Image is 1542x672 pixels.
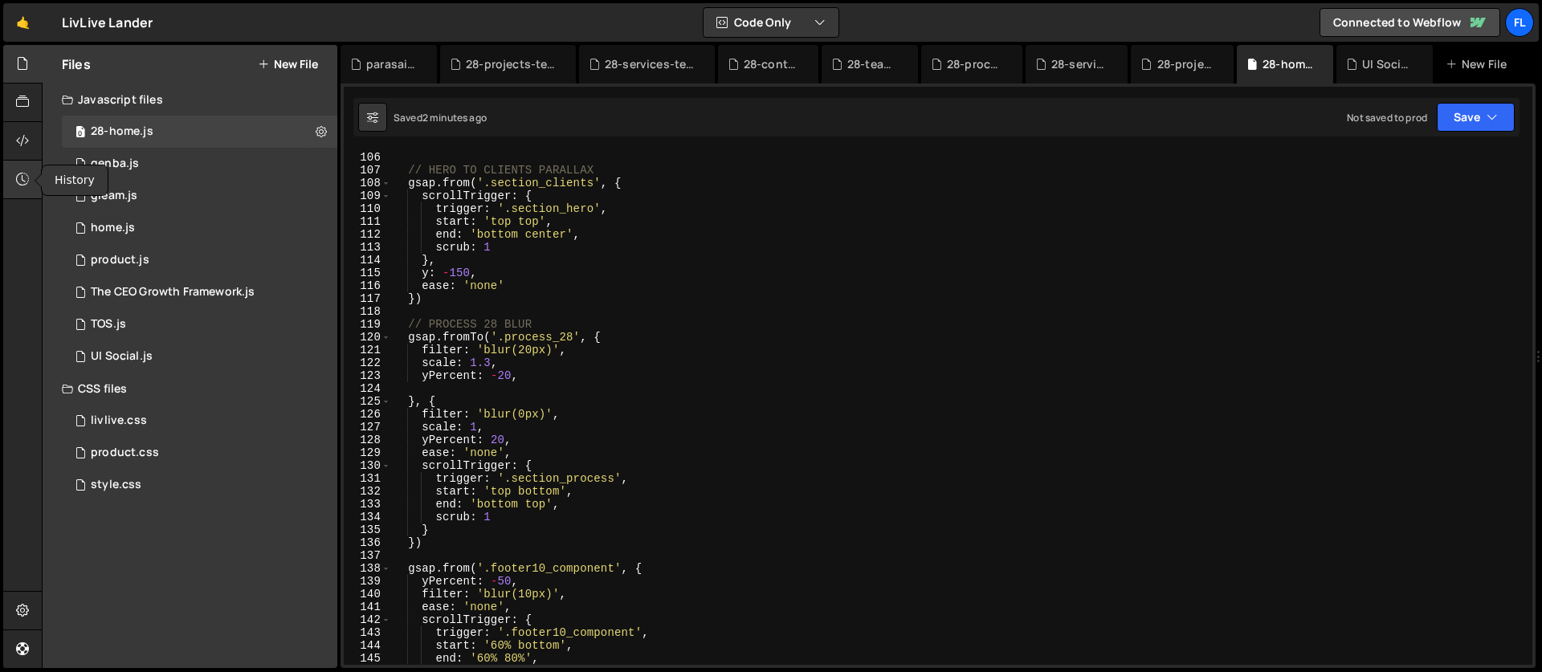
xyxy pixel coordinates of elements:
[344,613,391,626] div: 142
[394,111,487,124] div: Saved
[344,279,391,292] div: 116
[422,111,487,124] div: 2 minutes ago
[344,575,391,588] div: 139
[344,202,391,215] div: 110
[62,405,337,437] div: 16693/46899.css
[344,652,391,665] div: 145
[344,459,391,472] div: 130
[344,344,391,356] div: 121
[344,588,391,601] div: 140
[62,13,153,32] div: LivLive Lander
[344,549,391,562] div: 137
[91,349,153,364] div: UI Social.js
[1320,8,1500,37] a: Connected to Webflow
[344,305,391,318] div: 118
[62,116,337,148] div: 16693/47539.js
[344,241,391,254] div: 113
[62,469,337,501] div: 16693/46895.css
[344,151,391,164] div: 106
[1263,56,1314,72] div: 28-home.js
[344,639,391,652] div: 144
[91,157,139,171] div: genba.js
[344,228,391,241] div: 112
[62,244,337,276] div: 16693/45611.js
[62,340,337,373] div: 16693/47428.js
[344,511,391,523] div: 134
[62,212,337,244] div: 16693/45606.js
[1347,111,1427,124] div: Not saved to prod
[344,421,391,434] div: 127
[42,165,108,195] div: History
[344,601,391,613] div: 141
[344,562,391,575] div: 138
[344,446,391,459] div: 129
[62,437,337,469] div: 16693/46902.css
[91,478,141,492] div: style.css
[75,127,85,140] span: 0
[344,292,391,305] div: 117
[344,369,391,382] div: 123
[344,536,391,549] div: 136
[344,382,391,395] div: 124
[704,8,838,37] button: Code Only
[62,148,337,180] div: 16693/46331.js
[344,498,391,511] div: 133
[43,83,337,116] div: Javascript files
[1362,56,1413,72] div: UI Social.js
[344,254,391,267] div: 114
[62,180,337,212] div: 16693/46301.js
[947,56,1003,72] div: 28-process.js
[91,413,147,428] div: livlive.css
[344,472,391,485] div: 131
[91,253,149,267] div: product.js
[344,434,391,446] div: 128
[344,356,391,369] div: 122
[62,55,91,73] h2: Files
[91,317,126,332] div: TOS.js
[91,189,137,203] div: gleam.js
[344,318,391,331] div: 119
[344,189,391,202] div: 109
[344,485,391,498] div: 132
[344,215,391,228] div: 111
[344,164,391,177] div: 107
[344,177,391,189] div: 108
[847,56,899,72] div: 28-team.js
[1051,56,1108,72] div: 28-services.js
[466,56,557,72] div: 28-projects-template.js
[258,58,318,71] button: New File
[91,124,153,139] div: 28-home.js
[344,331,391,344] div: 120
[344,395,391,408] div: 125
[43,373,337,405] div: CSS files
[344,408,391,421] div: 126
[344,267,391,279] div: 115
[744,56,799,72] div: 28-contact.js
[344,523,391,536] div: 135
[1157,56,1214,72] div: 28-projects.js
[1437,103,1515,132] button: Save
[605,56,696,72] div: 28-services-template.js
[3,3,43,42] a: 🤙
[366,56,418,72] div: parasail.js
[1505,8,1534,37] a: Fl
[62,308,337,340] div: 16693/45756.js
[91,221,135,235] div: home.js
[91,285,255,299] div: The CEO Growth Framework.js
[344,626,391,639] div: 143
[1446,56,1513,72] div: New File
[91,446,159,460] div: product.css
[62,276,337,308] div: 16693/46531.js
